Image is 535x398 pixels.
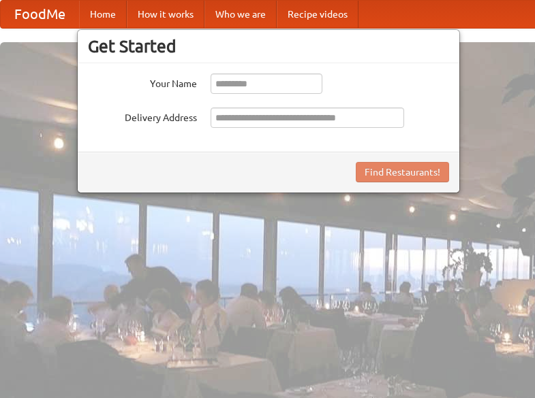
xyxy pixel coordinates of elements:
[88,36,449,56] h3: Get Started
[127,1,204,28] a: How it works
[356,162,449,182] button: Find Restaurants!
[204,1,277,28] a: Who we are
[277,1,358,28] a: Recipe videos
[88,107,197,125] label: Delivery Address
[88,73,197,90] label: Your Name
[1,1,79,28] a: FoodMe
[79,1,127,28] a: Home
